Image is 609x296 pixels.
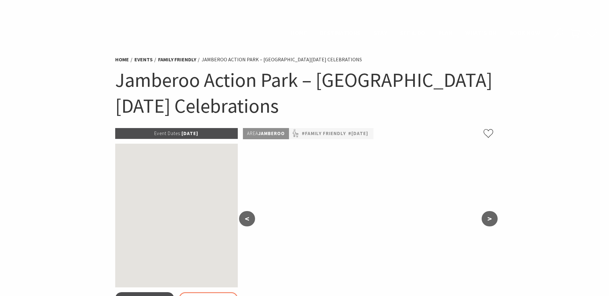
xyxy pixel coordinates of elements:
span: Event Dates: [154,130,181,136]
span: What’s On [465,29,497,37]
button: > [482,211,498,226]
span: Book now [509,29,540,37]
span: Plan [438,29,453,37]
nav: Main Menu [284,28,546,39]
span: Home [291,29,307,37]
span: Stay [373,29,388,37]
a: #Family Friendly [302,130,346,138]
span: See & Do [400,29,425,37]
a: #[DATE] [348,130,368,138]
p: [DATE] [115,128,238,139]
button: < [239,211,255,226]
h1: Jamberoo Action Park – [GEOGRAPHIC_DATA][DATE] Celebrations [115,67,494,118]
span: Area [247,130,258,136]
p: Jamberoo [243,128,289,139]
span: Destinations [320,29,361,37]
